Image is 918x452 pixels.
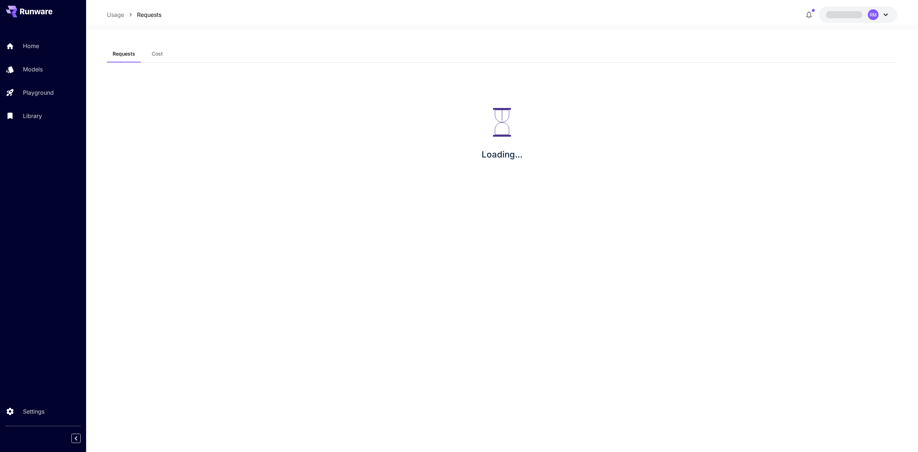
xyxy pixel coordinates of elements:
[23,407,44,416] p: Settings
[868,9,879,20] div: RM
[71,434,81,443] button: Collapse sidebar
[819,6,897,23] button: RM
[107,10,161,19] nav: breadcrumb
[77,432,86,445] div: Collapse sidebar
[23,112,42,120] p: Library
[113,51,135,57] span: Requests
[23,42,39,50] p: Home
[137,10,161,19] a: Requests
[107,10,124,19] a: Usage
[23,65,43,74] p: Models
[23,88,54,97] p: Playground
[482,148,522,161] p: Loading...
[152,51,163,57] span: Cost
